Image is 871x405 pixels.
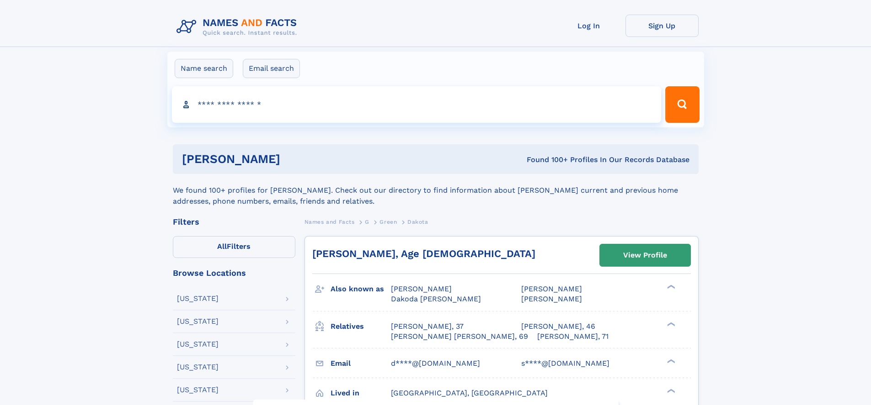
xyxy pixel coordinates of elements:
[625,15,699,37] a: Sign Up
[331,281,391,297] h3: Also known as
[379,216,397,227] a: Green
[177,318,219,325] div: [US_STATE]
[331,319,391,334] h3: Relatives
[173,174,699,207] div: We found 100+ profiles for [PERSON_NAME]. Check out our directory to find information about [PERS...
[403,155,689,165] div: Found 100+ Profiles In Our Records Database
[379,219,397,225] span: Green
[600,244,690,266] a: View Profile
[177,341,219,348] div: [US_STATE]
[665,358,676,364] div: ❯
[175,59,233,78] label: Name search
[173,269,295,277] div: Browse Locations
[391,321,464,331] a: [PERSON_NAME], 37
[537,331,609,342] a: [PERSON_NAME], 71
[312,248,535,259] a: [PERSON_NAME], Age [DEMOGRAPHIC_DATA]
[665,86,699,123] button: Search Button
[331,356,391,371] h3: Email
[407,219,428,225] span: Dakota
[391,331,528,342] a: [PERSON_NAME] [PERSON_NAME], 69
[623,245,667,266] div: View Profile
[305,216,355,227] a: Names and Facts
[243,59,300,78] label: Email search
[217,242,227,251] span: All
[331,385,391,401] h3: Lived in
[521,295,582,303] span: [PERSON_NAME]
[665,284,676,290] div: ❯
[177,363,219,371] div: [US_STATE]
[391,295,481,303] span: Dakoda [PERSON_NAME]
[665,388,676,394] div: ❯
[177,386,219,394] div: [US_STATE]
[173,218,295,226] div: Filters
[552,15,625,37] a: Log In
[521,321,595,331] a: [PERSON_NAME], 46
[173,236,295,258] label: Filters
[172,86,662,123] input: search input
[391,284,452,293] span: [PERSON_NAME]
[182,153,404,165] h1: [PERSON_NAME]
[177,295,219,302] div: [US_STATE]
[391,389,548,397] span: [GEOGRAPHIC_DATA], [GEOGRAPHIC_DATA]
[173,15,305,39] img: Logo Names and Facts
[665,321,676,327] div: ❯
[365,219,369,225] span: G
[521,284,582,293] span: [PERSON_NAME]
[365,216,369,227] a: G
